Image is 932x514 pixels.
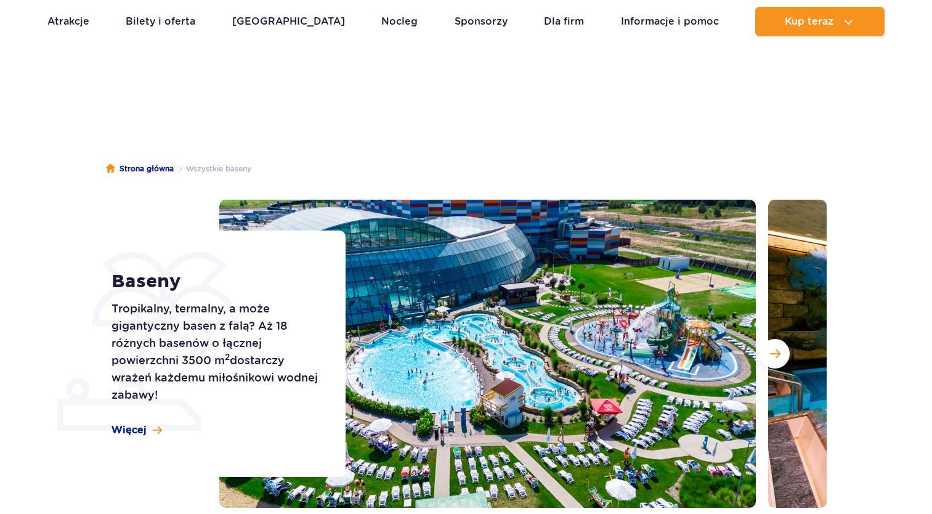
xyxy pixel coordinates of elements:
img: Zewnętrzna część Suntago z basenami i zjeżdżalniami, otoczona leżakami i zielenią [219,200,756,508]
sup: 2 [225,352,230,362]
a: Nocleg [381,7,418,36]
span: Kup teraz [785,16,833,27]
h1: Baseny [111,271,318,293]
span: Więcej [111,423,147,437]
a: Bilety i oferta [126,7,195,36]
a: Atrakcje [47,7,89,36]
a: [GEOGRAPHIC_DATA] [232,7,345,36]
a: Więcej [111,423,162,437]
button: Następny slajd [760,339,790,369]
a: Informacje i pomoc [621,7,719,36]
button: Kup teraz [755,7,885,36]
a: Strona główna [106,163,174,175]
p: Tropikalny, termalny, a może gigantyczny basen z falą? Aż 18 różnych basenów o łącznej powierzchn... [111,300,318,404]
li: Wszystkie baseny [174,163,251,175]
a: Sponsorzy [455,7,508,36]
a: Dla firm [544,7,584,36]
